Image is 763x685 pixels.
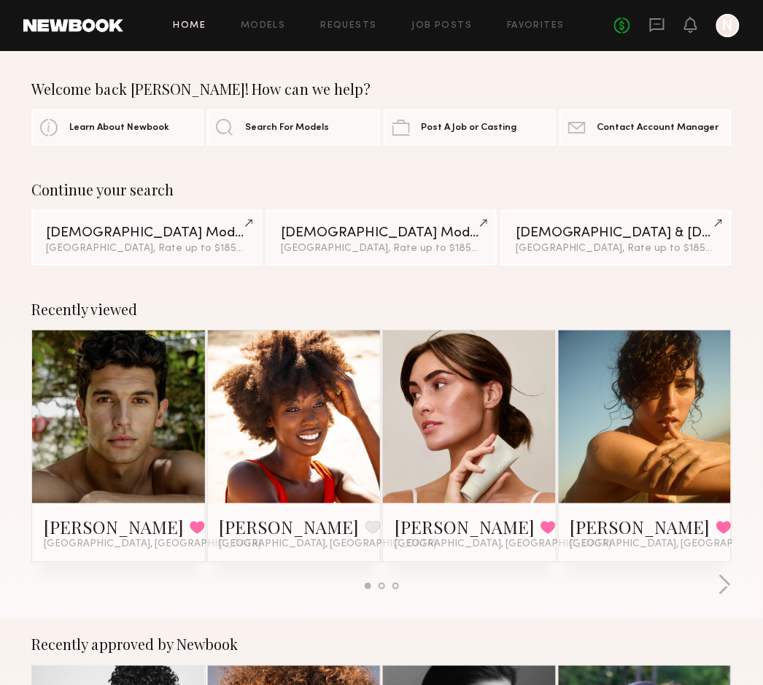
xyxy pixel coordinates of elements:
[412,21,473,31] a: Job Posts
[395,538,612,550] span: [GEOGRAPHIC_DATA], [GEOGRAPHIC_DATA]
[241,21,285,31] a: Models
[174,21,206,31] a: Home
[266,210,497,266] a: [DEMOGRAPHIC_DATA] Models[GEOGRAPHIC_DATA], Rate up to $185&1other filter
[44,515,184,538] a: [PERSON_NAME]
[31,301,732,318] div: Recently viewed
[207,109,379,146] a: Search For Models
[245,123,329,133] span: Search For Models
[516,226,717,240] div: [DEMOGRAPHIC_DATA] & [DEMOGRAPHIC_DATA] Models
[570,515,710,538] a: [PERSON_NAME]
[384,109,556,146] a: Post A Job or Casting
[220,515,360,538] a: [PERSON_NAME]
[516,244,717,254] div: [GEOGRAPHIC_DATA], Rate up to $185
[321,21,377,31] a: Requests
[31,109,204,146] a: Learn About Newbook
[501,210,732,266] a: [DEMOGRAPHIC_DATA] & [DEMOGRAPHIC_DATA] Models[GEOGRAPHIC_DATA], Rate up to $185&1other filter
[597,123,719,133] span: Contact Account Manager
[716,14,740,37] a: N
[559,109,732,146] a: Contact Account Manager
[31,181,732,198] div: Continue your search
[220,538,437,550] span: [GEOGRAPHIC_DATA], [GEOGRAPHIC_DATA]
[46,226,247,240] div: [DEMOGRAPHIC_DATA] Models
[46,244,247,254] div: [GEOGRAPHIC_DATA], Rate up to $185
[31,80,732,98] div: Welcome back [PERSON_NAME]! How can we help?
[395,515,535,538] a: [PERSON_NAME]
[44,538,261,550] span: [GEOGRAPHIC_DATA], [GEOGRAPHIC_DATA]
[422,123,517,133] span: Post A Job or Casting
[31,636,732,654] div: Recently approved by Newbook
[281,226,482,240] div: [DEMOGRAPHIC_DATA] Models
[281,244,482,254] div: [GEOGRAPHIC_DATA], Rate up to $185
[507,21,565,31] a: Favorites
[31,210,262,266] a: [DEMOGRAPHIC_DATA] Models[GEOGRAPHIC_DATA], Rate up to $185&1other filter
[69,123,169,133] span: Learn About Newbook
